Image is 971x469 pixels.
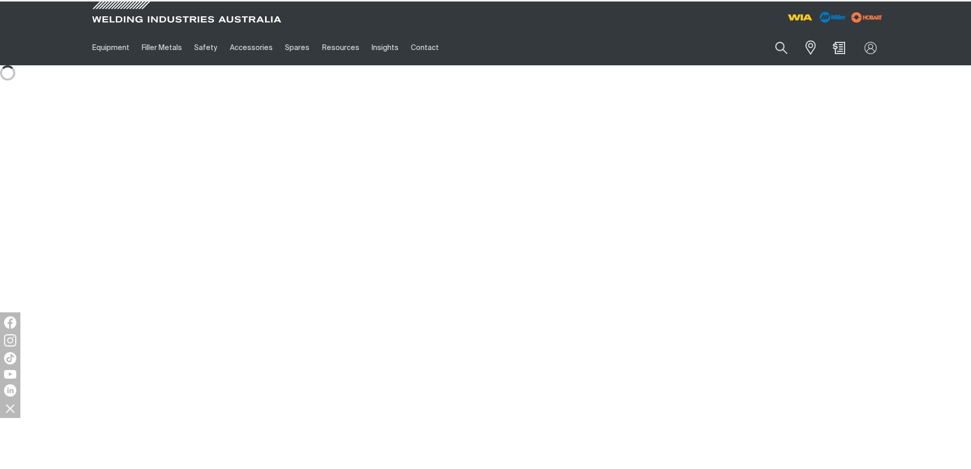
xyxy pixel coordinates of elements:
[751,36,799,60] input: Product name or item number...
[4,370,16,379] img: YouTube
[86,30,136,65] a: Equipment
[2,400,19,417] img: hide socials
[136,30,188,65] a: Filler Metals
[316,30,365,65] a: Resources
[848,10,885,25] img: miller
[4,384,16,397] img: LinkedIn
[831,42,847,54] a: Shopping cart (0 product(s))
[4,352,16,364] img: TikTok
[224,30,279,65] a: Accessories
[279,30,316,65] a: Spares
[4,334,16,347] img: Instagram
[405,30,445,65] a: Contact
[86,30,686,65] nav: Main
[764,36,799,60] button: Search products
[365,30,405,65] a: Insights
[188,30,223,65] a: Safety
[4,316,16,329] img: Facebook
